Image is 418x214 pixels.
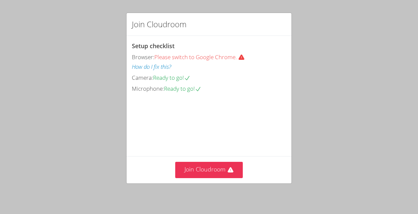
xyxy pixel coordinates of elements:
h2: Join Cloudroom [132,18,186,30]
span: Setup checklist [132,42,175,50]
span: Please switch to Google Chrome. [154,53,247,61]
span: Ready to go! [153,74,190,81]
span: Ready to go! [164,85,201,92]
span: Camera: [132,74,153,81]
span: Browser: [132,53,154,61]
span: Microphone: [132,85,164,92]
button: How do I fix this? [132,62,171,72]
button: Join Cloudroom [175,162,243,178]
